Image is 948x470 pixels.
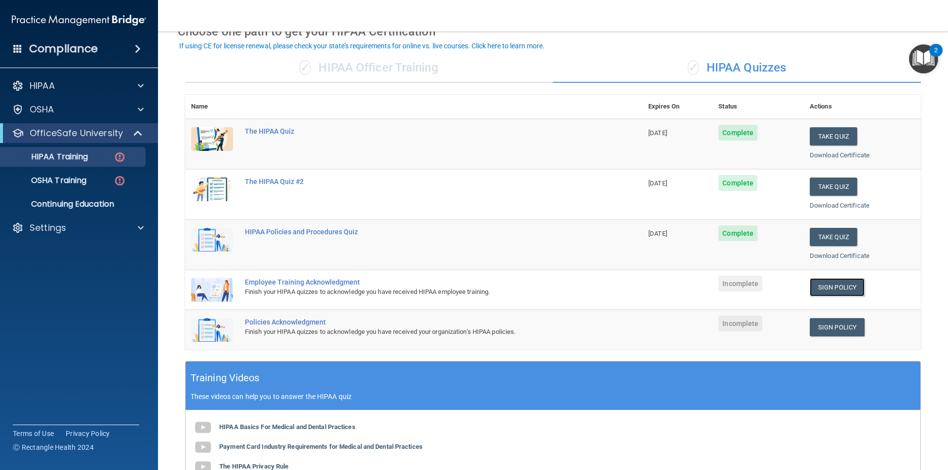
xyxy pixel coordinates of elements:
a: Sign Policy [810,318,865,336]
button: Take Quiz [810,228,857,246]
h4: Compliance [29,42,98,56]
a: Settings [12,222,144,234]
img: danger-circle.6113f641.png [114,175,126,187]
span: Complete [718,175,757,191]
span: Complete [718,225,757,241]
a: Terms of Use [13,429,54,438]
img: gray_youtube_icon.38fcd6cc.png [193,437,213,457]
div: The HIPAA Quiz #2 [245,178,593,185]
span: Incomplete [718,276,762,291]
span: Incomplete [718,316,762,331]
p: HIPAA [30,80,55,92]
button: Take Quiz [810,127,857,145]
p: OSHA Training [6,176,86,185]
div: Finish your HIPAA quizzes to acknowledge you have received HIPAA employee training. [245,286,593,298]
div: Choose one path to get your HIPAA Certification [178,17,928,46]
a: OfficeSafe University [12,127,143,139]
div: If using CE for license renewal, please check your state's requirements for online vs. live cours... [179,42,545,49]
span: [DATE] [648,230,667,237]
p: OfficeSafe University [30,127,123,139]
div: Policies Acknowledgment [245,318,593,326]
div: HIPAA Policies and Procedures Quiz [245,228,593,236]
button: If using CE for license renewal, please check your state's requirements for online vs. live cours... [178,41,546,51]
span: [DATE] [648,129,667,137]
button: Open Resource Center, 2 new notifications [909,44,938,73]
div: HIPAA Officer Training [185,53,553,83]
a: Privacy Policy [66,429,110,438]
span: ✓ [688,60,699,75]
div: The HIPAA Quiz [245,127,593,135]
th: Name [185,95,239,119]
img: PMB logo [12,10,146,30]
b: The HIPAA Privacy Rule [219,463,288,470]
a: HIPAA [12,80,144,92]
p: Settings [30,222,66,234]
p: Continuing Education [6,199,141,209]
th: Actions [804,95,921,119]
p: HIPAA Training [6,152,88,162]
a: Sign Policy [810,278,865,296]
div: Finish your HIPAA quizzes to acknowledge you have received your organization’s HIPAA policies. [245,326,593,338]
img: danger-circle.6113f641.png [114,151,126,163]
span: Complete [718,125,757,141]
div: Employee Training Acknowledgment [245,278,593,286]
th: Status [712,95,804,119]
p: These videos can help you to answer the HIPAA quiz [191,393,915,400]
h5: Training Videos [191,369,260,387]
img: gray_youtube_icon.38fcd6cc.png [193,418,213,437]
b: Payment Card Industry Requirements for Medical and Dental Practices [219,443,423,450]
iframe: Drift Widget Chat Controller [899,402,936,439]
span: ✓ [300,60,311,75]
a: OSHA [12,104,144,115]
span: Ⓒ Rectangle Health 2024 [13,442,94,452]
span: [DATE] [648,180,667,187]
b: HIPAA Basics For Medical and Dental Practices [219,423,355,431]
th: Expires On [642,95,712,119]
div: 2 [934,50,938,63]
button: Take Quiz [810,178,857,196]
a: Download Certificate [810,252,869,259]
div: HIPAA Quizzes [553,53,921,83]
a: Download Certificate [810,202,869,209]
p: OSHA [30,104,54,115]
a: Download Certificate [810,151,869,159]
